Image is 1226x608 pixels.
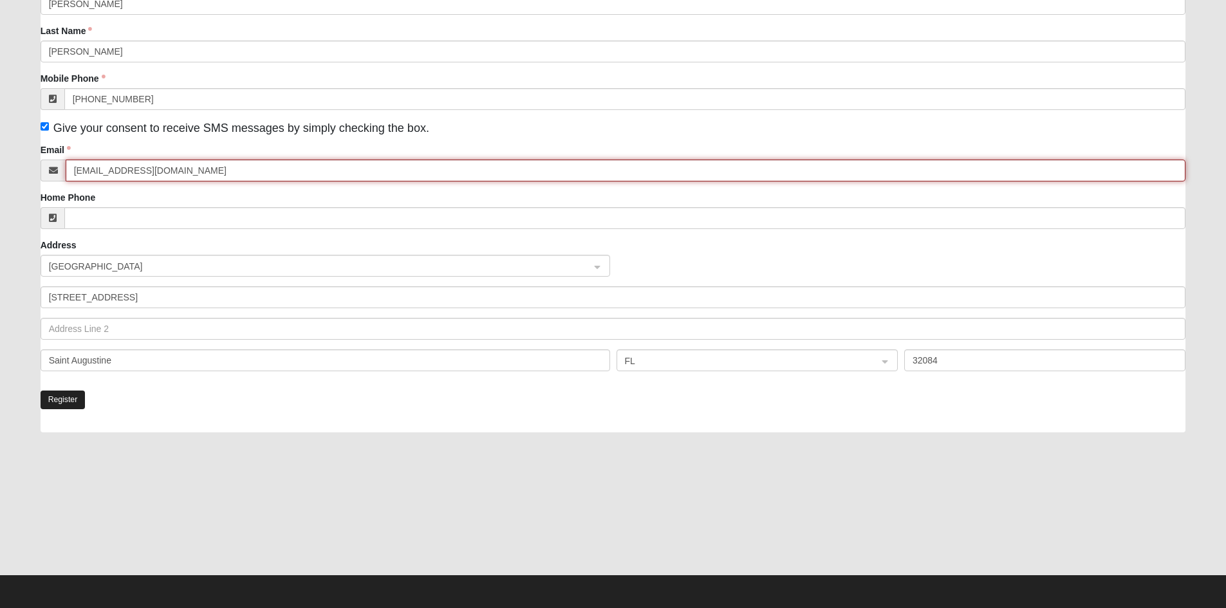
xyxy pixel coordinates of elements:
label: Last Name [41,24,93,37]
span: FL [625,354,866,368]
span: Give your consent to receive SMS messages by simply checking the box. [53,122,429,134]
label: Email [41,143,71,156]
input: Give your consent to receive SMS messages by simply checking the box. [41,122,49,131]
label: Home Phone [41,191,96,204]
span: United States [49,259,579,273]
input: Zip [904,349,1185,371]
label: Address [41,239,77,252]
input: Address Line 1 [41,286,1186,308]
label: Mobile Phone [41,72,106,85]
input: City [41,349,610,371]
button: Register [41,391,86,409]
input: Address Line 2 [41,318,1186,340]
